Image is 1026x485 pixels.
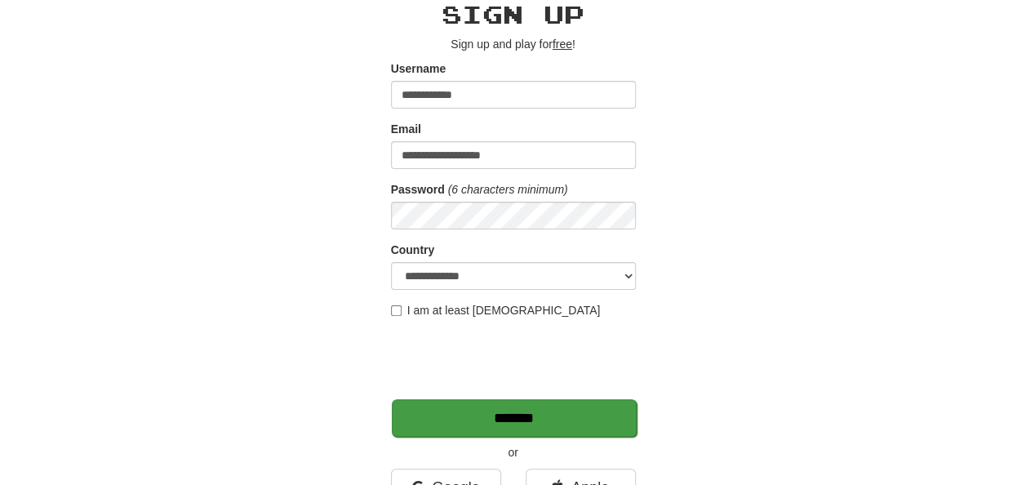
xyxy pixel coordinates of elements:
p: or [391,444,636,461]
label: Username [391,60,446,77]
iframe: reCAPTCHA [391,327,639,390]
label: Country [391,242,435,258]
h2: Sign up [391,1,636,28]
label: Email [391,121,421,137]
label: Password [391,181,445,198]
p: Sign up and play for ! [391,36,636,52]
input: I am at least [DEMOGRAPHIC_DATA] [391,305,402,316]
label: I am at least [DEMOGRAPHIC_DATA] [391,302,601,318]
u: free [553,38,572,51]
em: (6 characters minimum) [448,183,568,196]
